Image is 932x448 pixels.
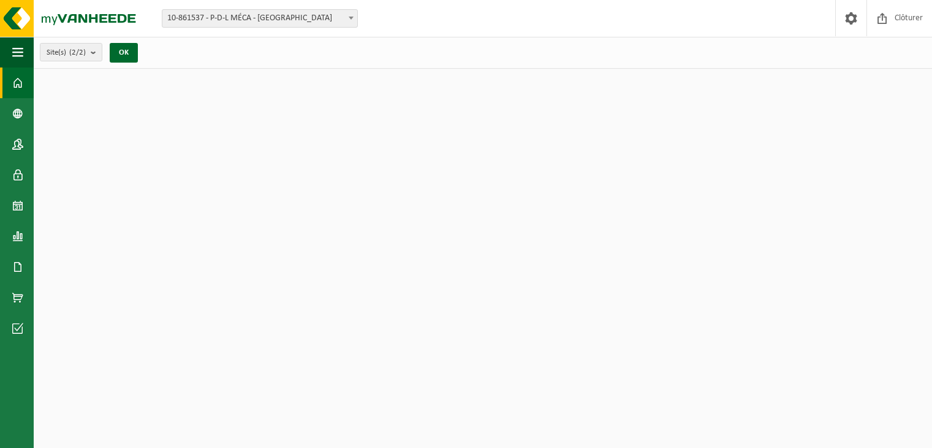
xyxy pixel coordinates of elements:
[162,9,358,28] span: 10-861537 - P-D-L MÉCA - FOSSES-LA-VILLE
[162,10,357,27] span: 10-861537 - P-D-L MÉCA - FOSSES-LA-VILLE
[69,48,86,56] count: (2/2)
[47,44,86,62] span: Site(s)
[40,43,102,61] button: Site(s)(2/2)
[110,43,138,63] button: OK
